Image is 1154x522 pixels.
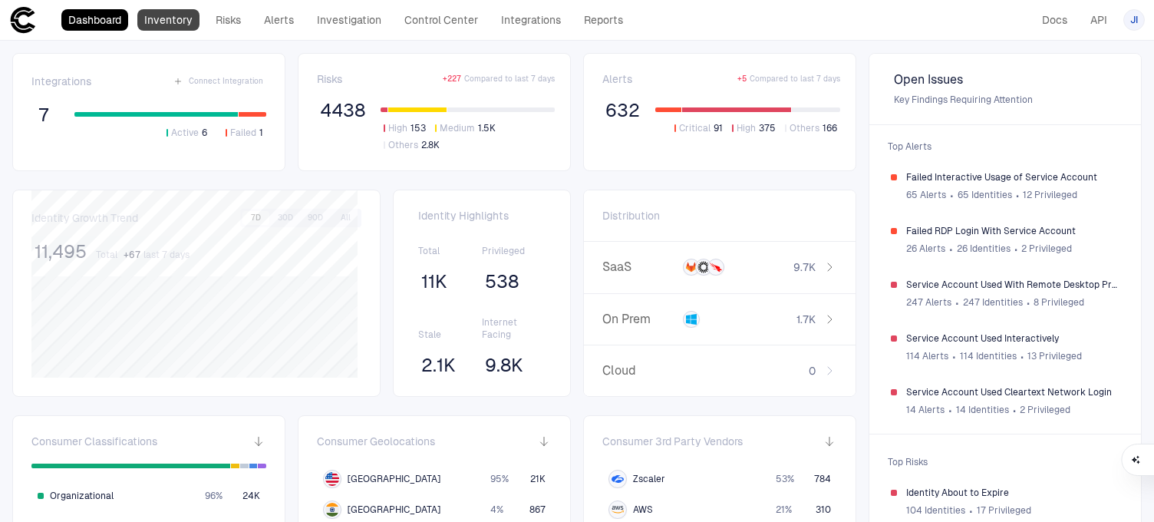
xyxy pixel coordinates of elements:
[737,122,756,134] span: High
[96,249,117,261] span: Total
[679,122,711,134] span: Critical
[443,74,461,84] span: + 227
[958,189,1012,201] span: 65 Identities
[1130,14,1138,26] span: JI
[948,237,954,260] span: ∙
[796,312,816,326] span: 1.7K
[612,473,624,485] div: Zscaler
[272,211,299,225] button: 30D
[124,249,140,261] span: + 67
[464,74,555,84] span: Compared to last 7 days
[793,260,816,274] span: 9.7K
[242,490,260,502] span: 24K
[809,364,816,378] span: 0
[737,74,747,84] span: + 5
[968,499,974,522] span: ∙
[388,122,407,134] span: High
[137,9,199,31] a: Inventory
[223,126,266,140] button: Failed1
[432,121,499,135] button: Medium1.5K
[143,249,190,261] span: last 7 days
[331,211,359,225] button: All
[816,504,831,516] span: 310
[602,72,632,86] span: Alerts
[906,487,1119,499] span: Identity About to Expire
[31,211,138,225] span: Identity Growth Trend
[906,279,1119,291] span: Service Account Used With Remote Desktop Protocol
[482,269,522,294] button: 538
[879,131,1132,162] span: Top Alerts
[38,104,49,127] span: 7
[894,94,1116,106] span: Key Findings Requiring Attention
[418,353,459,378] button: 2.1K
[31,103,56,127] button: 7
[530,473,546,485] span: 21K
[759,122,776,134] span: 375
[317,434,435,448] span: Consumer Geolocations
[602,312,677,327] span: On Prem
[814,473,831,485] span: 784
[906,296,951,309] span: 247 Alerts
[577,9,630,31] a: Reports
[482,316,546,341] span: Internet Facing
[418,245,482,257] span: Total
[31,74,91,88] span: Integrations
[494,9,568,31] a: Integrations
[714,122,723,134] span: 91
[485,354,523,377] span: 9.8K
[750,74,840,84] span: Compared to last 7 days
[317,98,368,123] button: 4438
[302,211,329,225] button: 90D
[906,504,965,517] span: 104 Identities
[633,504,653,516] span: AWS
[602,98,643,123] button: 632
[633,473,665,485] span: Zscaler
[776,504,792,516] span: 21 %
[906,386,1119,398] span: Service Account Used Cleartext Network Login
[906,404,945,416] span: 14 Alerts
[1123,9,1145,31] button: JI
[259,127,263,139] span: 1
[421,270,447,293] span: 11K
[205,490,223,502] span: 96 %
[906,171,1119,183] span: Failed Interactive Usage of Service Account
[1035,9,1074,31] a: Docs
[418,269,450,294] button: 11K
[776,473,794,485] span: 53 %
[1034,296,1084,309] span: 8 Privileged
[482,245,546,257] span: Privileged
[440,122,475,134] span: Medium
[209,9,248,31] a: Risks
[960,350,1017,362] span: 114 Identities
[1083,9,1114,31] a: API
[317,72,342,86] span: Risks
[35,240,87,263] span: 11,495
[1026,291,1031,314] span: ∙
[325,472,339,486] img: US
[381,121,429,135] button: High153
[951,345,957,368] span: ∙
[1012,398,1017,421] span: ∙
[478,122,496,134] span: 1.5K
[906,225,1119,237] span: Failed RDP Login With Service Account
[1027,350,1082,362] span: 13 Privileged
[956,404,1009,416] span: 14 Identities
[948,398,953,421] span: ∙
[1023,189,1077,201] span: 12 Privileged
[906,350,948,362] span: 114 Alerts
[529,504,546,516] span: 867
[257,9,301,31] a: Alerts
[949,183,955,206] span: ∙
[31,240,90,264] button: 11,495
[163,126,210,140] button: Active6
[1021,243,1072,255] span: 2 Privileged
[482,353,526,378] button: 9.8K
[879,447,1132,477] span: Top Risks
[602,259,677,275] span: SaaS
[963,296,1023,309] span: 247 Identities
[421,354,456,377] span: 2.1K
[955,291,960,314] span: ∙
[894,72,1116,88] span: Open Issues
[906,243,945,255] span: 26 Alerts
[325,503,339,517] img: IN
